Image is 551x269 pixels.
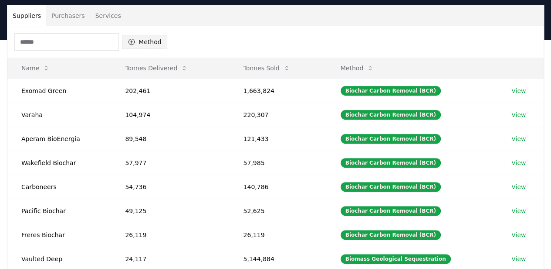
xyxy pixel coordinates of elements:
[229,175,326,199] td: 140,786
[7,151,111,175] td: Wakefield Biochar
[111,127,229,151] td: 89,548
[111,103,229,127] td: 104,974
[334,59,381,77] button: Method
[122,35,167,49] button: Method
[118,59,195,77] button: Tonnes Delivered
[7,127,111,151] td: Aperam BioEnergia
[341,254,451,264] div: Biomass Geological Sequestration
[111,151,229,175] td: 57,977
[511,110,526,119] a: View
[7,5,46,26] button: Suppliers
[46,5,90,26] button: Purchasers
[111,79,229,103] td: 202,461
[511,183,526,191] a: View
[341,110,441,120] div: Biochar Carbon Removal (BCR)
[111,199,229,223] td: 49,125
[7,79,111,103] td: Exomad Green
[111,175,229,199] td: 54,736
[341,206,441,216] div: Biochar Carbon Removal (BCR)
[341,230,441,240] div: Biochar Carbon Removal (BCR)
[341,86,441,96] div: Biochar Carbon Removal (BCR)
[111,223,229,247] td: 26,119
[229,223,326,247] td: 26,119
[511,86,526,95] a: View
[229,199,326,223] td: 52,625
[236,59,297,77] button: Tonnes Sold
[229,79,326,103] td: 1,663,824
[511,231,526,239] a: View
[7,103,111,127] td: Varaha
[7,175,111,199] td: Carboneers
[90,5,126,26] button: Services
[7,199,111,223] td: Pacific Biochar
[14,59,57,77] button: Name
[341,158,441,168] div: Biochar Carbon Removal (BCR)
[229,151,326,175] td: 57,985
[229,103,326,127] td: 220,307
[341,182,441,192] div: Biochar Carbon Removal (BCR)
[7,223,111,247] td: Freres Biochar
[341,134,441,144] div: Biochar Carbon Removal (BCR)
[511,255,526,263] a: View
[511,207,526,215] a: View
[511,159,526,167] a: View
[511,134,526,143] a: View
[229,127,326,151] td: 121,433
